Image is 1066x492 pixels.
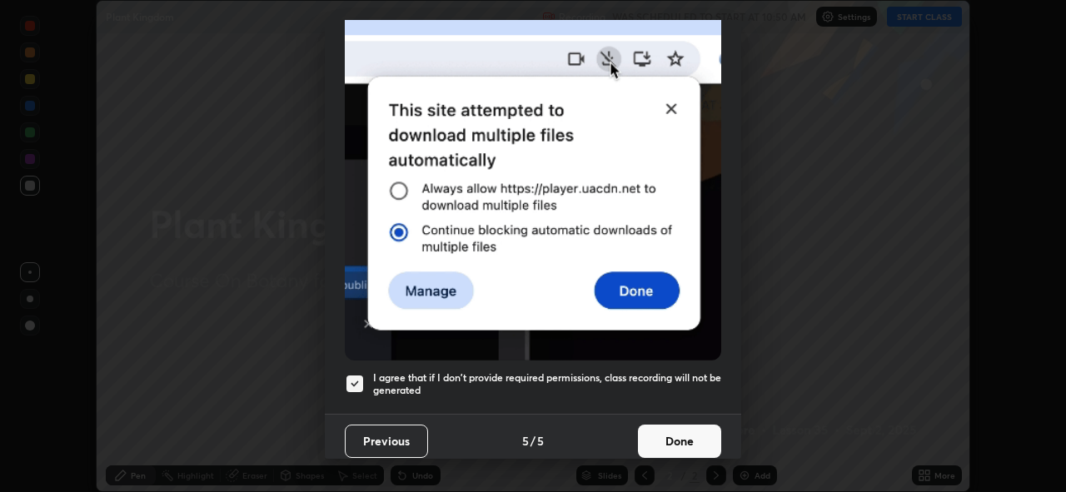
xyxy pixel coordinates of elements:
[537,432,544,450] h4: 5
[345,425,428,458] button: Previous
[531,432,535,450] h4: /
[522,432,529,450] h4: 5
[638,425,721,458] button: Done
[373,371,721,397] h5: I agree that if I don't provide required permissions, class recording will not be generated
